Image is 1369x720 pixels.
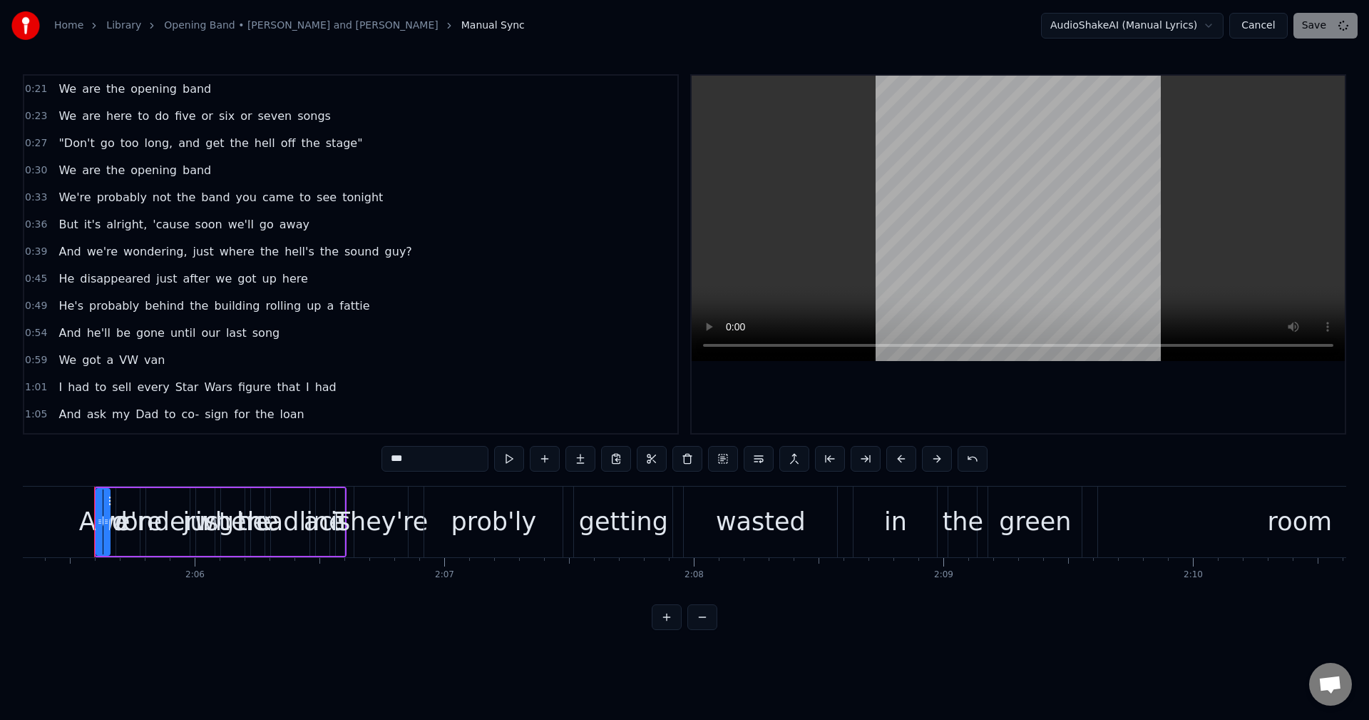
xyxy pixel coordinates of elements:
span: We [57,81,78,97]
span: figure [237,379,272,395]
span: too [119,135,140,151]
div: act [304,503,342,541]
span: here [281,270,309,287]
span: we'll [227,216,255,233]
div: room [1268,503,1333,541]
span: co- [180,406,201,422]
span: last [225,325,248,341]
span: 0:30 [25,163,47,178]
div: And [79,503,128,541]
span: or [200,108,215,124]
span: He [57,270,76,287]
span: 'cause [151,216,190,233]
span: 0:27 [25,136,47,151]
span: a [325,298,335,314]
span: rolling [265,298,303,314]
span: sell [111,379,133,395]
span: 0:39 [25,245,47,259]
span: Dad [134,406,160,422]
span: guy? [384,243,414,260]
span: sign [203,406,230,422]
span: Wars [202,379,234,395]
span: behind [143,298,185,314]
span: the [254,406,275,422]
div: in [884,503,907,541]
span: alright, [105,216,148,233]
div: 2:07 [435,569,454,581]
span: I [57,379,63,395]
nav: breadcrumb [54,19,525,33]
span: He's [57,298,85,314]
span: songs [296,108,332,124]
div: 2:10 [1184,569,1203,581]
span: And [57,406,82,422]
div: 2:09 [934,569,953,581]
span: hell [253,135,277,151]
span: wondering, [122,243,188,260]
span: are [81,162,102,178]
span: the [229,135,250,151]
span: do [153,108,170,124]
div: wasted [716,503,806,541]
button: Cancel [1229,13,1287,39]
span: got [236,270,257,287]
span: every [135,379,170,395]
div: 2:08 [684,569,704,581]
span: up [260,270,277,287]
span: And [57,325,82,341]
span: had [314,379,338,395]
div: getting [579,503,668,541]
span: for [232,406,251,422]
span: a [105,352,115,368]
span: that [275,379,302,395]
a: Opening Band • [PERSON_NAME] and [PERSON_NAME] [164,19,438,33]
span: you [235,189,258,206]
span: tonight [341,189,384,206]
span: van [143,352,166,368]
div: is [330,503,350,541]
span: stage" [324,135,364,151]
span: Star [174,379,200,395]
span: VW [118,352,140,368]
span: and [177,135,201,151]
span: band [181,81,212,97]
span: go [99,135,116,151]
span: to [93,379,108,395]
div: prob'ly [451,503,537,541]
span: got [81,352,102,368]
span: band [181,162,212,178]
div: wondering [103,503,235,541]
span: 1:01 [25,380,47,395]
span: 0:23 [25,109,47,123]
span: 0:45 [25,272,47,286]
span: just [192,243,215,260]
span: five [173,108,197,124]
span: off [280,135,297,151]
span: had [66,379,91,395]
span: our [200,325,222,341]
span: came [261,189,295,206]
span: "Don't [57,135,96,151]
span: to [136,108,150,124]
div: 2:06 [185,569,205,581]
span: gone [135,325,166,341]
span: opening [129,162,178,178]
span: We [57,162,78,178]
span: the [300,135,322,151]
span: just [155,270,178,287]
span: 0:33 [25,191,47,205]
a: Home [54,19,83,33]
span: seven [257,108,294,124]
span: we [214,270,233,287]
span: long, [143,135,175,151]
span: the [319,243,340,260]
span: away [278,216,311,233]
span: are [81,108,102,124]
span: hell's [283,243,316,260]
span: not [151,189,173,206]
span: six [217,108,236,124]
span: band [200,189,231,206]
span: song [251,325,281,341]
span: soon [194,216,224,233]
span: 0:54 [25,326,47,340]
